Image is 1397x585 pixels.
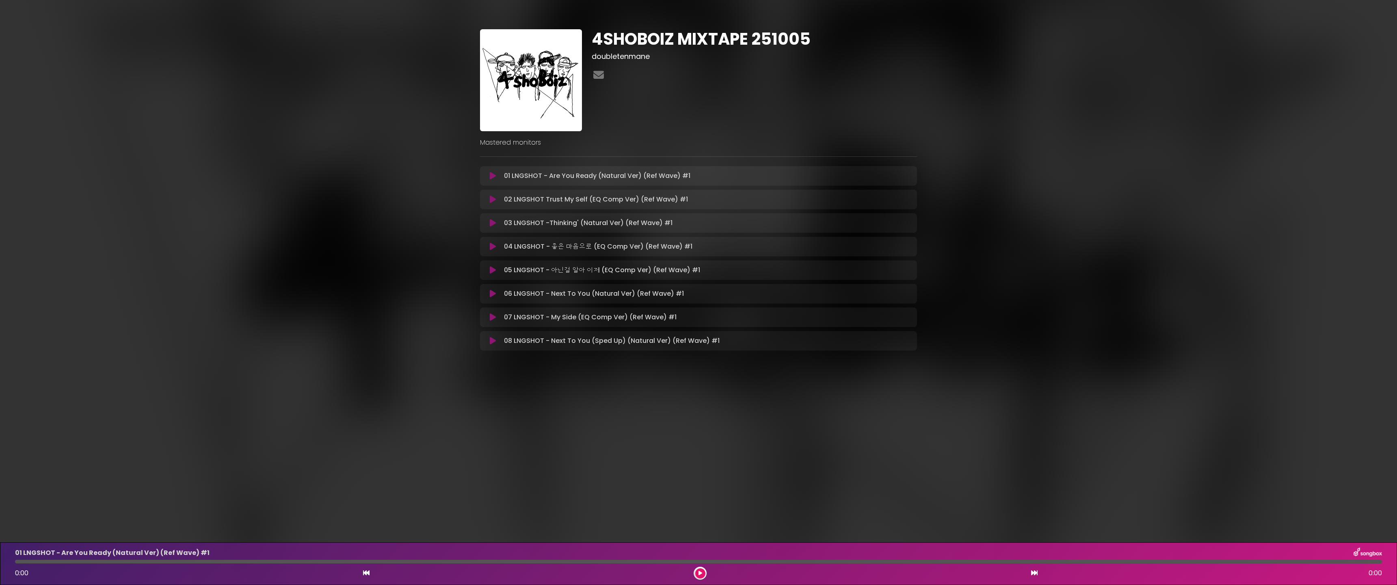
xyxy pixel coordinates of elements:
p: 03 LNGSHOT -Thinking' (Natural Ver) (Ref Wave) #1 [504,218,673,228]
h3: doubletenmane [592,52,917,61]
p: 02 LNGSHOT Trust My Self (EQ Comp Ver) (Ref Wave) #1 [504,195,688,204]
h1: 4SHOBOIZ MIXTAPE 251005 [592,29,917,49]
p: 07 LNGSHOT - My Side (EQ Comp Ver) (Ref Wave) #1 [504,312,677,322]
p: 06 LNGSHOT - Next To You (Natural Ver) (Ref Wave) #1 [504,289,684,299]
p: Mastered monitors [480,138,917,147]
p: 04 LNGSHOT - 좋은 마음으로 (EQ Comp Ver) (Ref Wave) #1 [504,242,692,251]
img: WpJZf4DWQ0Wh4nhxdG2j [480,29,582,131]
p: 05 LNGSHOT - 아닌걸 알아 이제 (EQ Comp Ver) (Ref Wave) #1 [504,265,700,275]
p: 08 LNGSHOT - Next To You (Sped Up) (Natural Ver) (Ref Wave) #1 [504,336,720,346]
p: 01 LNGSHOT - Are You Ready (Natural Ver) (Ref Wave) #1 [504,171,690,181]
